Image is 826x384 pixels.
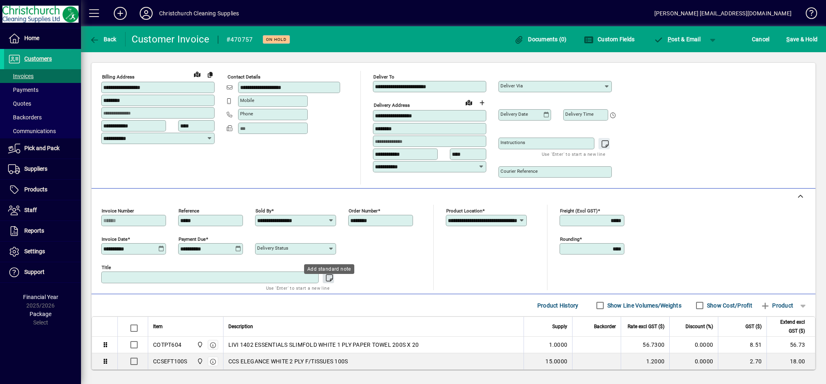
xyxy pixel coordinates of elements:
[549,341,568,349] span: 1.0000
[4,242,81,262] a: Settings
[500,111,528,117] mat-label: Delivery date
[685,322,713,331] span: Discount (%)
[4,180,81,200] a: Products
[705,301,752,310] label: Show Cost/Profit
[24,186,47,193] span: Products
[766,353,815,369] td: 18.00
[654,7,792,20] div: [PERSON_NAME] [EMAIL_ADDRESS][DOMAIN_NAME]
[30,311,51,317] span: Package
[512,32,569,47] button: Documents (0)
[626,341,664,349] div: 56.7300
[649,32,705,47] button: Post & Email
[669,353,718,369] td: 0.0000
[462,96,475,109] a: View on map
[4,221,81,241] a: Reports
[514,36,567,42] span: Documents (0)
[8,73,34,79] span: Invoices
[179,236,206,242] mat-label: Payment due
[537,299,579,312] span: Product History
[81,32,126,47] app-page-header-button: Back
[628,322,664,331] span: Rate excl GST ($)
[4,200,81,221] a: Staff
[584,36,635,42] span: Custom Fields
[257,245,288,251] mat-label: Delivery status
[304,264,354,274] div: Add standard note
[4,83,81,97] a: Payments
[545,357,567,365] span: 15.0000
[718,353,766,369] td: 2.70
[4,124,81,138] a: Communications
[153,322,163,331] span: Item
[4,97,81,110] a: Quotes
[133,6,159,21] button: Profile
[669,337,718,353] td: 0.0000
[786,33,817,46] span: ave & Hold
[266,37,287,42] span: On hold
[373,74,394,80] mat-label: Deliver To
[179,208,199,214] mat-label: Reference
[752,33,770,46] span: Cancel
[4,262,81,282] a: Support
[552,322,567,331] span: Supply
[565,111,594,117] mat-label: Delivery time
[132,33,210,46] div: Customer Invoice
[4,159,81,179] a: Suppliers
[24,165,47,172] span: Suppliers
[760,299,793,312] span: Product
[8,114,42,121] span: Backorders
[24,227,44,234] span: Reports
[718,337,766,353] td: 8.51
[542,149,605,159] mat-hint: Use 'Enter' to start a new line
[534,298,582,313] button: Product History
[745,322,762,331] span: GST ($)
[626,357,664,365] div: 1.2000
[766,337,815,353] td: 56.73
[446,208,482,214] mat-label: Product location
[8,87,38,93] span: Payments
[606,301,681,310] label: Show Line Volumes/Weights
[226,33,253,46] div: #470757
[582,32,637,47] button: Custom Fields
[560,208,598,214] mat-label: Freight (excl GST)
[102,265,111,270] mat-label: Title
[4,138,81,159] a: Pick and Pack
[266,283,330,293] mat-hint: Use 'Enter' to start a new line
[24,248,45,255] span: Settings
[204,68,217,81] button: Copy to Delivery address
[102,236,128,242] mat-label: Invoice date
[228,322,253,331] span: Description
[594,322,616,331] span: Backorder
[24,269,45,275] span: Support
[500,140,525,145] mat-label: Instructions
[228,357,348,365] span: CCS ELEGANCE WHITE 2 PLY F/TISSUES 100S
[87,32,119,47] button: Back
[24,145,60,151] span: Pick and Pack
[195,357,204,366] span: Christchurch Cleaning Supplies Ltd
[24,55,52,62] span: Customers
[4,69,81,83] a: Invoices
[8,128,56,134] span: Communications
[756,298,797,313] button: Product
[475,96,488,109] button: Choose address
[349,208,378,214] mat-label: Order number
[654,36,700,42] span: ost & Email
[228,341,419,349] span: LIVI 1402 ESSENTIALS SLIMFOLD WHITE 1 PLY PAPER TOWEL 200S X 20
[195,340,204,349] span: Christchurch Cleaning Supplies Ltd
[102,208,134,214] mat-label: Invoice number
[240,111,253,117] mat-label: Phone
[786,36,790,42] span: S
[89,36,117,42] span: Back
[240,98,254,103] mat-label: Mobile
[159,7,239,20] div: Christchurch Cleaning Supplies
[800,2,816,28] a: Knowledge Base
[750,32,772,47] button: Cancel
[668,36,671,42] span: P
[23,294,58,300] span: Financial Year
[153,341,181,349] div: COTPT604
[24,35,39,41] span: Home
[772,318,805,335] span: Extend excl GST ($)
[153,357,187,365] div: CCSEFT100S
[4,28,81,49] a: Home
[24,207,37,213] span: Staff
[560,236,579,242] mat-label: Rounding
